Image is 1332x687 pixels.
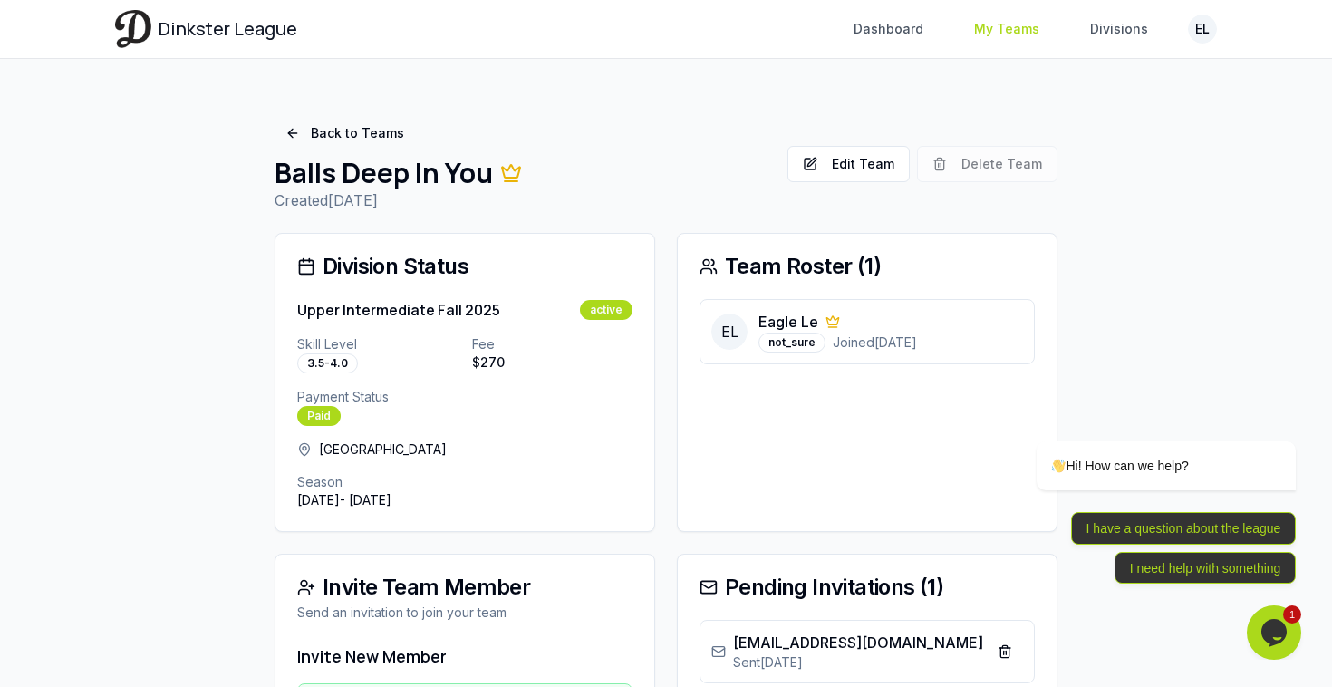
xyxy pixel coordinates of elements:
p: Fee [472,335,632,353]
h1: Balls Deep In You [275,157,773,189]
div: 3.5-4.0 [297,353,358,373]
div: Pending Invitations ( 1 ) [700,576,1035,598]
a: Dinkster League [115,10,297,47]
p: Eagle Le [758,311,818,333]
div: active [580,300,632,320]
span: Dinkster League [159,16,297,42]
button: Edit Team [787,146,910,182]
a: Divisions [1079,13,1159,45]
div: not_sure [758,333,825,353]
p: Season [297,473,632,491]
p: Payment Status [297,388,632,406]
div: Division Status [297,256,632,277]
button: EL [1188,15,1217,44]
h3: Invite New Member [297,643,632,669]
h3: Upper Intermediate Fall 2025 [297,299,500,321]
p: Skill Level [297,335,458,353]
a: My Teams [963,13,1050,45]
div: Team Roster ( 1 ) [700,256,1035,277]
iframe: chat widget [1247,605,1305,660]
div: Send an invitation to join your team [297,604,632,622]
a: Back to Teams [275,117,415,150]
p: Sent [DATE] [733,653,983,672]
span: EL [711,314,748,350]
div: Paid [297,406,341,426]
p: $ 270 [472,353,632,372]
a: Dashboard [843,13,934,45]
p: Created [DATE] [275,189,773,211]
p: [DATE] - [DATE] [297,491,632,509]
div: Invite Team Member [297,576,632,598]
iframe: chat widget [979,277,1305,596]
p: [EMAIL_ADDRESS][DOMAIN_NAME] [733,632,983,653]
span: [GEOGRAPHIC_DATA] [319,440,447,459]
span: Joined [DATE] [833,334,917,352]
img: Dinkster [115,10,151,47]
